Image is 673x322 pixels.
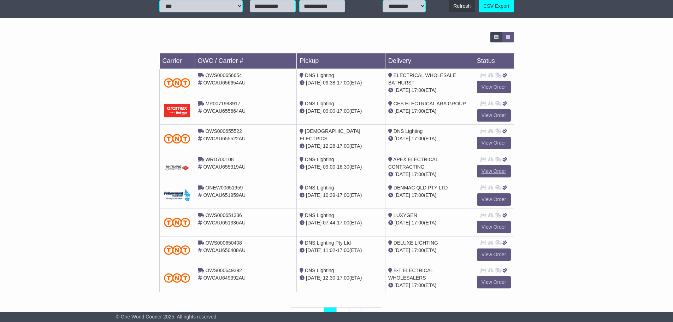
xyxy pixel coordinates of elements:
[164,134,190,144] img: TNT_Domestic.png
[388,192,471,199] div: (ETA)
[300,219,382,227] div: - (ETA)
[205,157,234,162] span: WRD700108
[388,282,471,289] div: (ETA)
[412,220,424,226] span: 17:00
[203,136,246,141] span: OWCAU655522AU
[205,185,243,191] span: ONEW00651959
[337,220,349,226] span: 17:00
[305,212,334,218] span: DNS Lighting
[388,135,471,142] div: (ETA)
[305,240,351,246] span: DNS Lighting Pty Ltd
[337,164,349,170] span: 16:30
[306,192,321,198] span: [DATE]
[394,128,423,134] span: DNS Lighting
[388,171,471,178] div: (ETA)
[477,81,511,93] a: View Order
[412,282,424,288] span: 17:00
[205,101,240,106] span: MP0071998917
[385,53,474,69] td: Delivery
[323,275,335,281] span: 12:30
[164,218,190,227] img: TNT_Domestic.png
[300,107,382,115] div: - (ETA)
[394,240,438,246] span: DELUXE LIGHTING
[300,274,382,282] div: - (ETA)
[337,192,349,198] span: 17:00
[412,171,424,177] span: 17:00
[306,220,321,226] span: [DATE]
[159,53,195,69] td: Carrier
[337,108,349,114] span: 17:00
[323,220,335,226] span: 07:44
[305,101,334,106] span: DNS Lighting
[477,248,511,261] a: View Order
[203,80,246,86] span: OWCAU656654AU
[388,219,471,227] div: (ETA)
[323,247,335,253] span: 11:02
[395,136,410,141] span: [DATE]
[116,314,218,320] span: © One World Courier 2025. All rights reserved.
[395,108,410,114] span: [DATE]
[395,220,410,226] span: [DATE]
[395,247,410,253] span: [DATE]
[306,247,321,253] span: [DATE]
[297,53,385,69] td: Pickup
[164,189,190,201] img: Followmont_Transport_Dark.png
[164,245,190,255] img: TNT_Domestic.png
[305,185,334,191] span: DNS Lighting
[300,79,382,87] div: - (ETA)
[477,221,511,233] a: View Order
[203,275,246,281] span: OWCAU649392AU
[394,185,448,191] span: DENMAC QLD PTY LTD
[412,136,424,141] span: 17:00
[323,164,335,170] span: 09:00
[203,192,246,198] span: OWCAU651959AU
[205,240,242,246] span: OWS000650408
[477,109,511,122] a: View Order
[388,268,433,281] span: B-T ELECTRICAL WHOLESALERS
[412,108,424,114] span: 17:00
[203,220,246,226] span: OWCAU651336AU
[306,275,321,281] span: [DATE]
[395,87,410,93] span: [DATE]
[306,108,321,114] span: [DATE]
[323,80,335,86] span: 09:38
[306,80,321,86] span: [DATE]
[477,193,511,206] a: View Order
[205,268,242,273] span: OWS000649392
[164,273,190,283] img: TNT_Domestic.png
[195,53,297,69] td: OWC / Carrier #
[337,247,349,253] span: 17:00
[361,307,382,322] a: Last
[477,276,511,288] a: View Order
[205,72,242,78] span: OWS000656654
[395,171,410,177] span: [DATE]
[394,212,417,218] span: LUXYGEN
[412,87,424,93] span: 17:00
[305,72,334,78] span: DNS Lighting
[388,107,471,115] div: (ETA)
[388,157,438,170] span: APEX ELECTRICAL CONTRACTING
[474,53,514,69] td: Status
[203,164,246,170] span: OWCAU655319AU
[412,192,424,198] span: 17:00
[205,212,242,218] span: OWS000651336
[395,192,410,198] span: [DATE]
[477,137,511,149] a: View Order
[395,282,410,288] span: [DATE]
[203,247,246,253] span: OWCAU650408AU
[388,72,456,86] span: ELECTRICAL WHOLESALE BATHURST
[388,247,471,254] div: (ETA)
[336,307,349,322] a: 2
[300,142,382,150] div: - (ETA)
[305,157,334,162] span: DNS Lighting
[300,163,382,171] div: - (ETA)
[477,165,511,177] a: View Order
[164,163,190,171] img: GetCarrierServiceDarkLogo
[323,192,335,198] span: 10:39
[305,268,334,273] span: DNS Lighting
[300,247,382,254] div: - (ETA)
[203,108,246,114] span: OWCAU655664AU
[337,143,349,149] span: 17:00
[164,78,190,88] img: TNT_Domestic.png
[337,275,349,281] span: 17:00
